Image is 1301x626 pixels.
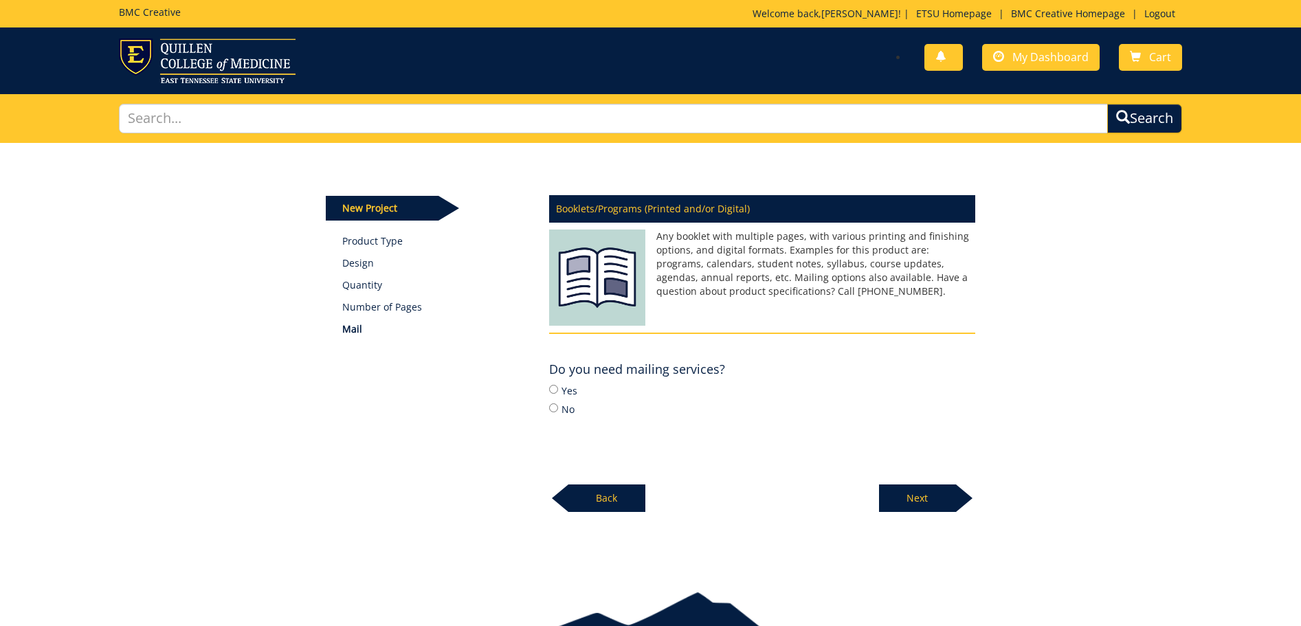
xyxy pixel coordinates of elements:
[879,484,956,512] p: Next
[549,195,975,223] p: Booklets/Programs (Printed and/or Digital)
[342,300,529,314] p: Number of Pages
[909,7,999,20] a: ETSU Homepage
[549,383,975,398] label: Yes
[1004,7,1132,20] a: BMC Creative Homepage
[753,7,1182,21] p: Welcome back, ! | | |
[119,104,1109,133] input: Search...
[342,278,529,292] p: Quantity
[326,196,438,221] p: New Project
[1107,104,1182,133] button: Search
[549,230,975,298] p: Any booklet with multiple pages, with various printing and finishing options, and digital formats...
[119,7,181,17] h5: BMC Creative
[119,38,296,83] img: ETSU logo
[1012,49,1089,65] span: My Dashboard
[1137,7,1182,20] a: Logout
[549,401,975,416] label: No
[982,44,1100,71] a: My Dashboard
[342,256,529,270] p: Design
[342,322,529,336] p: Mail
[568,484,645,512] p: Back
[1119,44,1182,71] a: Cart
[342,234,529,248] a: Product Type
[821,7,898,20] a: [PERSON_NAME]
[549,385,558,394] input: Yes
[1149,49,1171,65] span: Cart
[549,363,725,377] h4: Do you need mailing services?
[549,403,558,412] input: No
